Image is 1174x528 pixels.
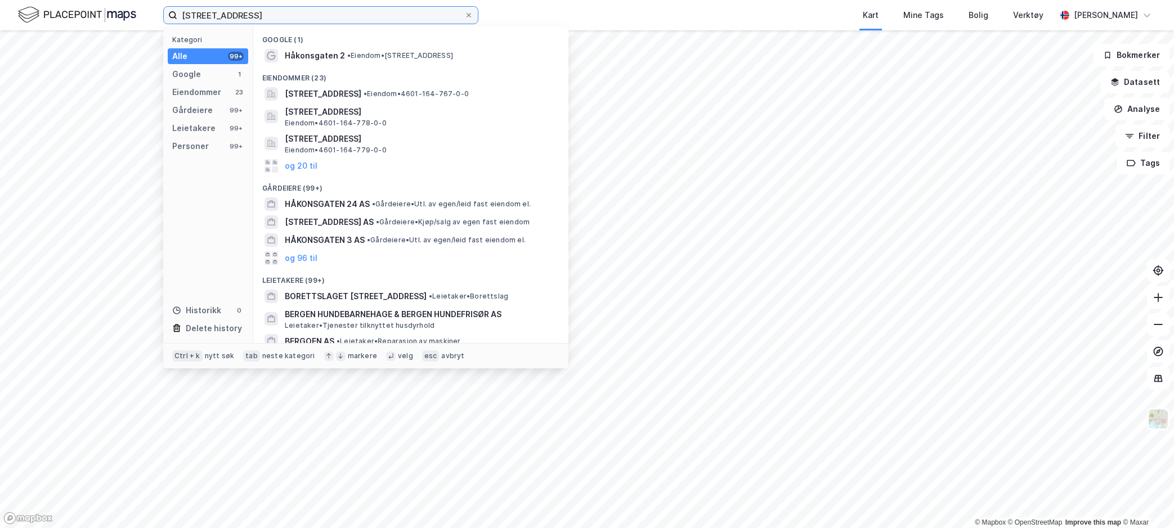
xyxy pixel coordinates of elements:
div: Leietakere [172,121,216,135]
span: Eiendom • 4601-164-767-0-0 [364,89,469,98]
button: Datasett [1101,71,1169,93]
div: Delete history [186,322,242,335]
div: Personer [172,139,209,153]
div: 99+ [228,106,244,115]
span: • [376,218,379,226]
span: • [337,337,340,345]
div: Gårdeiere [172,103,213,117]
span: Gårdeiere • Kjøp/salg av egen fast eiendom [376,218,530,227]
div: velg [398,351,413,360]
div: tab [243,350,260,362]
div: 1 [235,70,244,79]
div: Leietakere (99+) [253,267,568,287]
input: Søk på adresse, matrikkel, gårdeiere, leietakere eller personer [177,7,464,24]
span: BERGEN HUNDEBARNEHAGE & BERGEN HUNDEFRISØR AS [285,308,555,321]
div: 99+ [228,142,244,151]
button: Analyse [1104,98,1169,120]
span: [STREET_ADDRESS] [285,132,555,146]
span: BERGOEN AS [285,335,334,348]
div: 99+ [228,124,244,133]
img: Z [1148,408,1169,430]
div: Kontrollprogram for chat [1118,474,1174,528]
img: logo.f888ab2527a4732fd821a326f86c7f29.svg [18,5,136,25]
span: • [372,200,375,208]
div: Kart [863,8,879,22]
div: avbryt [441,351,464,360]
div: 0 [235,306,244,315]
span: Eiendom • 4601-164-779-0-0 [285,146,387,155]
span: HÅKONSGATEN 24 AS [285,197,370,211]
span: • [364,89,367,98]
div: markere [348,351,377,360]
div: Eiendommer (23) [253,65,568,85]
div: Verktøy [1013,8,1043,22]
div: Mine Tags [903,8,944,22]
span: [STREET_ADDRESS] [285,87,361,101]
div: esc [422,350,440,362]
button: Bokmerker [1094,44,1169,66]
div: Google [172,67,201,81]
div: Alle [172,49,187,63]
a: OpenStreetMap [1008,518,1063,526]
span: Håkonsgaten 2 [285,49,345,62]
span: [STREET_ADDRESS] [285,105,555,119]
div: Eiendommer [172,85,221,99]
span: Eiendom • [STREET_ADDRESS] [347,51,453,60]
span: Leietaker • Reparasjon av maskiner [337,337,461,346]
span: BORETTSLAGET [STREET_ADDRESS] [285,290,427,303]
div: Gårdeiere (99+) [253,175,568,195]
button: Tags [1117,152,1169,174]
span: • [367,236,370,244]
div: neste kategori [262,351,315,360]
span: HÅKONSGATEN 3 AS [285,233,365,247]
span: [STREET_ADDRESS] AS [285,215,374,229]
span: Gårdeiere • Utl. av egen/leid fast eiendom el. [372,200,531,209]
span: Eiendom • 4601-164-778-0-0 [285,119,387,128]
button: og 96 til [285,251,317,265]
span: • [347,51,351,60]
span: • [429,292,432,300]
div: nytt søk [205,351,235,360]
div: Historikk [172,304,221,317]
button: Filter [1115,125,1169,147]
div: Google (1) [253,26,568,47]
div: Kategori [172,35,248,44]
button: og 20 til [285,159,317,173]
a: Mapbox [975,518,1006,526]
div: Ctrl + k [172,350,203,362]
span: Leietaker • Tjenester tilknyttet husdyrhold [285,321,434,330]
span: Leietaker • Borettslag [429,292,508,301]
span: Gårdeiere • Utl. av egen/leid fast eiendom el. [367,236,526,245]
iframe: Chat Widget [1118,474,1174,528]
a: Improve this map [1065,518,1121,526]
div: [PERSON_NAME] [1074,8,1138,22]
div: 23 [235,88,244,97]
a: Mapbox homepage [3,512,53,525]
div: 99+ [228,52,244,61]
div: Bolig [969,8,988,22]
